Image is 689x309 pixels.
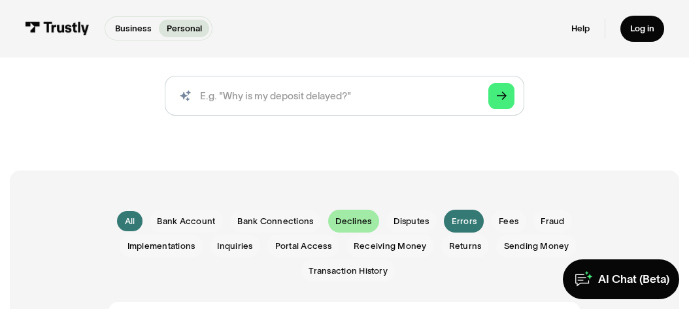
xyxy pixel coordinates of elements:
[598,272,669,286] div: AI Chat (Beta)
[335,215,371,227] span: Declines
[217,240,252,252] span: Inquiries
[571,23,590,34] a: Help
[504,240,569,252] span: Sending Money
[275,240,331,252] span: Portal Access
[157,215,215,227] span: Bank Account
[165,76,525,116] input: search
[499,215,518,227] span: Fees
[563,259,679,299] a: AI Chat (Beta)
[630,23,654,34] div: Log in
[309,265,388,277] span: Transaction History
[541,215,564,227] span: Fraud
[109,210,580,282] form: Email Form
[117,211,143,231] a: All
[159,20,209,38] a: Personal
[449,240,482,252] span: Returns
[115,22,152,35] p: Business
[394,215,429,227] span: Disputes
[107,20,159,38] a: Business
[167,22,202,35] p: Personal
[620,16,664,42] a: Log in
[237,215,313,227] span: Bank Connections
[452,215,477,227] span: Errors
[125,215,135,227] div: All
[354,240,427,252] span: Receiving Money
[127,240,195,252] span: Implementations
[165,76,525,116] form: Search
[25,22,90,35] img: Trustly Logo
